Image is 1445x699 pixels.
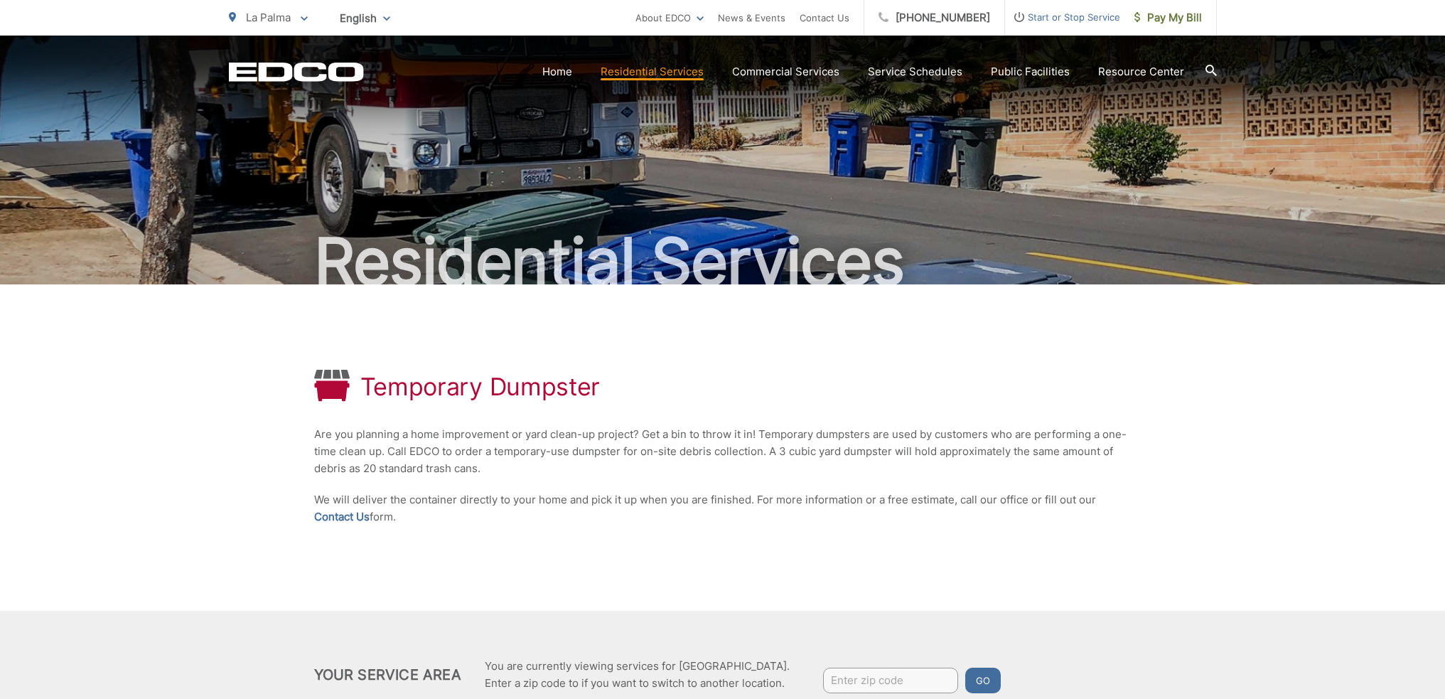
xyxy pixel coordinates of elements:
a: News & Events [718,9,785,26]
p: Are you planning a home improvement or yard clean-up project? Get a bin to throw it in! Temporary... [314,426,1132,477]
a: Public Facilities [991,63,1070,80]
a: Service Schedules [868,63,962,80]
p: You are currently viewing services for [GEOGRAPHIC_DATA]. Enter a zip code to if you want to swit... [485,658,790,692]
a: About EDCO [635,9,704,26]
a: Home [542,63,572,80]
h2: Residential Services [229,226,1217,297]
a: Residential Services [601,63,704,80]
h1: Temporary Dumpster [360,373,601,401]
span: La Palma [246,11,291,24]
span: English [329,6,401,31]
a: Resource Center [1098,63,1184,80]
a: EDCD logo. Return to the homepage. [229,62,364,82]
input: Enter zip code [823,668,958,693]
p: We will deliver the container directly to your home and pick it up when you are finished. For mor... [314,491,1132,525]
a: Contact Us [314,508,370,525]
a: Commercial Services [732,63,839,80]
h2: Your Service Area [314,666,461,683]
button: Go [965,668,1001,693]
span: Pay My Bill [1134,9,1202,26]
a: Contact Us [800,9,849,26]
